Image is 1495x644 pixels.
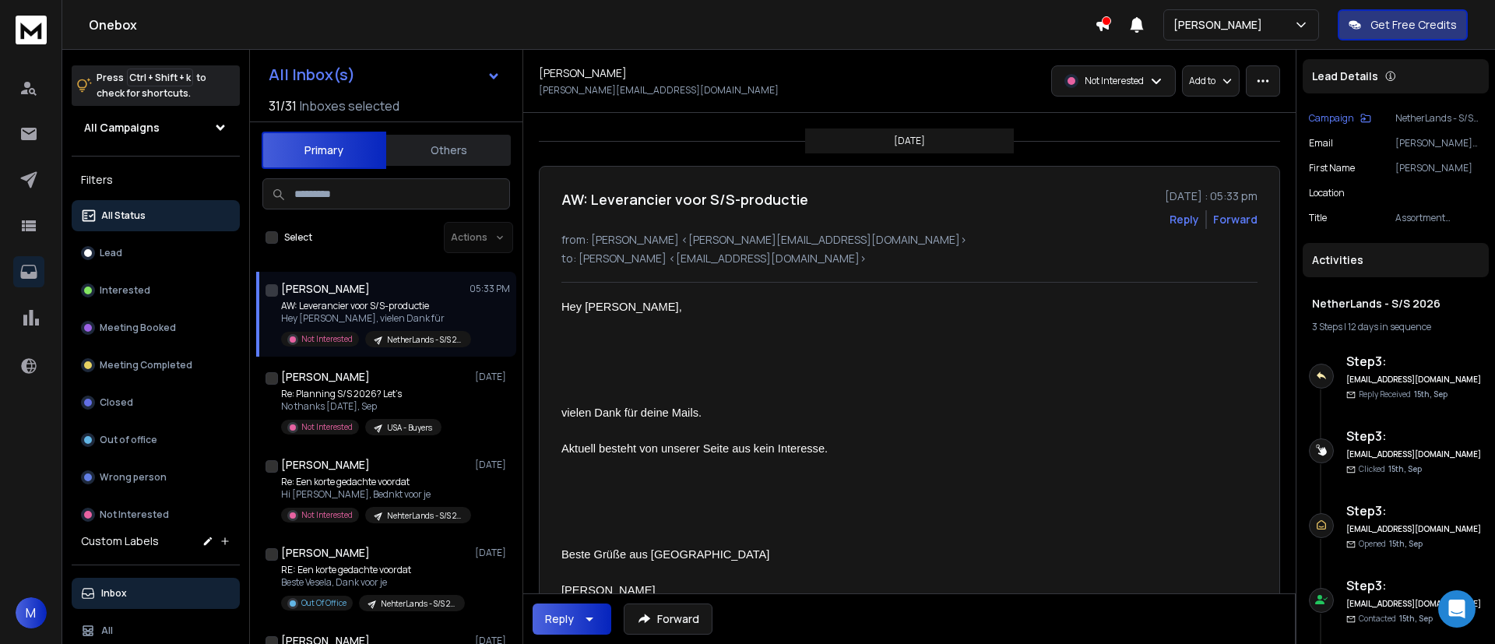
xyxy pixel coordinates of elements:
[100,359,192,371] p: Meeting Completed
[1395,212,1483,224] p: Assortment ManagerÂ
[1312,321,1479,333] div: |
[1309,112,1354,125] p: Campaign
[72,200,240,231] button: All Status
[1395,137,1483,150] p: [PERSON_NAME][EMAIL_ADDRESS][DOMAIN_NAME]
[1309,162,1355,174] p: First Name
[101,625,113,637] p: All
[1189,75,1215,87] p: Add to
[1173,17,1268,33] p: [PERSON_NAME]
[301,597,346,609] p: Out Of Office
[475,371,510,383] p: [DATE]
[100,471,167,484] p: Wrong person
[281,300,468,312] p: AW: Leverancier voor S/S-productie
[100,284,150,297] p: Interested
[301,421,353,433] p: Not Interested
[561,440,1016,457] div: Aktuell besteht von unserer Seite aus kein Interesse.
[100,396,133,409] p: Closed
[281,400,441,413] p: No thanks [DATE], Sep
[1085,75,1144,87] p: Not Interested
[16,597,47,628] button: M
[16,16,47,44] img: logo
[624,604,712,635] button: Forward
[387,422,432,434] p: USA - Buyers
[301,509,353,521] p: Not Interested
[81,533,159,549] h3: Custom Labels
[1309,212,1327,224] p: title
[1359,613,1433,625] p: Contacted
[281,488,468,501] p: Hi [PERSON_NAME], Bednkt voor je
[262,132,386,169] button: Primary
[72,462,240,493] button: Wrong person
[100,509,169,521] p: Not Interested
[1312,69,1378,84] p: Lead Details
[1346,449,1483,460] h6: [EMAIL_ADDRESS][DOMAIN_NAME]
[100,247,122,259] p: Lead
[1395,112,1483,125] p: NetherLands - S/S 2026
[284,231,312,244] label: Select
[1309,112,1371,125] button: Campaign
[1346,576,1483,595] h6: Step 3 :
[281,312,468,325] p: Hey [PERSON_NAME], vielen Dank für
[1346,352,1483,371] h6: Step 3 :
[1346,374,1483,385] h6: [EMAIL_ADDRESS][DOMAIN_NAME]
[1395,162,1483,174] p: [PERSON_NAME]
[539,84,779,97] p: [PERSON_NAME][EMAIL_ADDRESS][DOMAIN_NAME]
[72,275,240,306] button: Interested
[1370,17,1457,33] p: Get Free Credits
[1170,212,1199,227] button: Reply
[1346,427,1483,445] h6: Step 3 :
[1303,243,1489,277] div: Activities
[89,16,1095,34] h1: Onebox
[97,70,206,101] p: Press to check for shortcuts.
[1346,501,1483,520] h6: Step 3 :
[72,424,240,456] button: Out of office
[561,188,808,210] h1: AW: Leverancier voor S/S-productie
[1348,320,1431,333] span: 12 days in sequence
[1438,590,1476,628] div: Open Intercom Messenger
[72,312,240,343] button: Meeting Booked
[386,133,511,167] button: Others
[1389,538,1423,549] span: 15th, Sep
[281,564,465,576] p: RE: Een korte gedachte voordat
[561,232,1258,248] p: from: [PERSON_NAME] <[PERSON_NAME][EMAIL_ADDRESS][DOMAIN_NAME]>
[72,112,240,143] button: All Campaigns
[281,457,370,473] h1: [PERSON_NAME]
[533,604,611,635] button: Reply
[72,499,240,530] button: Not Interested
[561,251,1258,266] p: to: [PERSON_NAME] <[EMAIL_ADDRESS][DOMAIN_NAME]>
[561,404,1016,421] div: vielen Dank für deine Mails.
[101,209,146,222] p: All Status
[539,65,627,81] h1: [PERSON_NAME]
[269,67,355,83] h1: All Inbox(s)
[281,576,465,589] p: Beste Vesela, Dank voor je
[301,333,353,345] p: Not Interested
[545,611,574,627] div: Reply
[381,598,456,610] p: NehterLands - S/S 2026
[387,334,462,346] p: NetherLands - S/S 2026
[561,298,1016,315] div: Hey [PERSON_NAME],
[72,578,240,609] button: Inbox
[72,387,240,418] button: Closed
[1346,598,1483,610] h6: [EMAIL_ADDRESS][DOMAIN_NAME]
[281,281,370,297] h1: [PERSON_NAME]
[475,547,510,559] p: [DATE]
[256,59,513,90] button: All Inbox(s)
[84,120,160,135] h1: All Campaigns
[1346,523,1483,535] h6: [EMAIL_ADDRESS][DOMAIN_NAME]
[387,510,462,522] p: NehterLands - S/S 2026
[269,97,297,115] span: 31 / 31
[101,587,127,600] p: Inbox
[1213,212,1258,227] div: Forward
[1309,187,1345,199] p: location
[1165,188,1258,204] p: [DATE] : 05:33 pm
[300,97,399,115] h3: Inboxes selected
[1414,389,1448,399] span: 15th, Sep
[1312,320,1342,333] span: 3 Steps
[1359,463,1422,475] p: Clicked
[1338,9,1468,40] button: Get Free Credits
[281,476,468,488] p: Re: Een korte gedachte voordat
[127,69,193,86] span: Ctrl + Shift + k
[281,369,370,385] h1: [PERSON_NAME]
